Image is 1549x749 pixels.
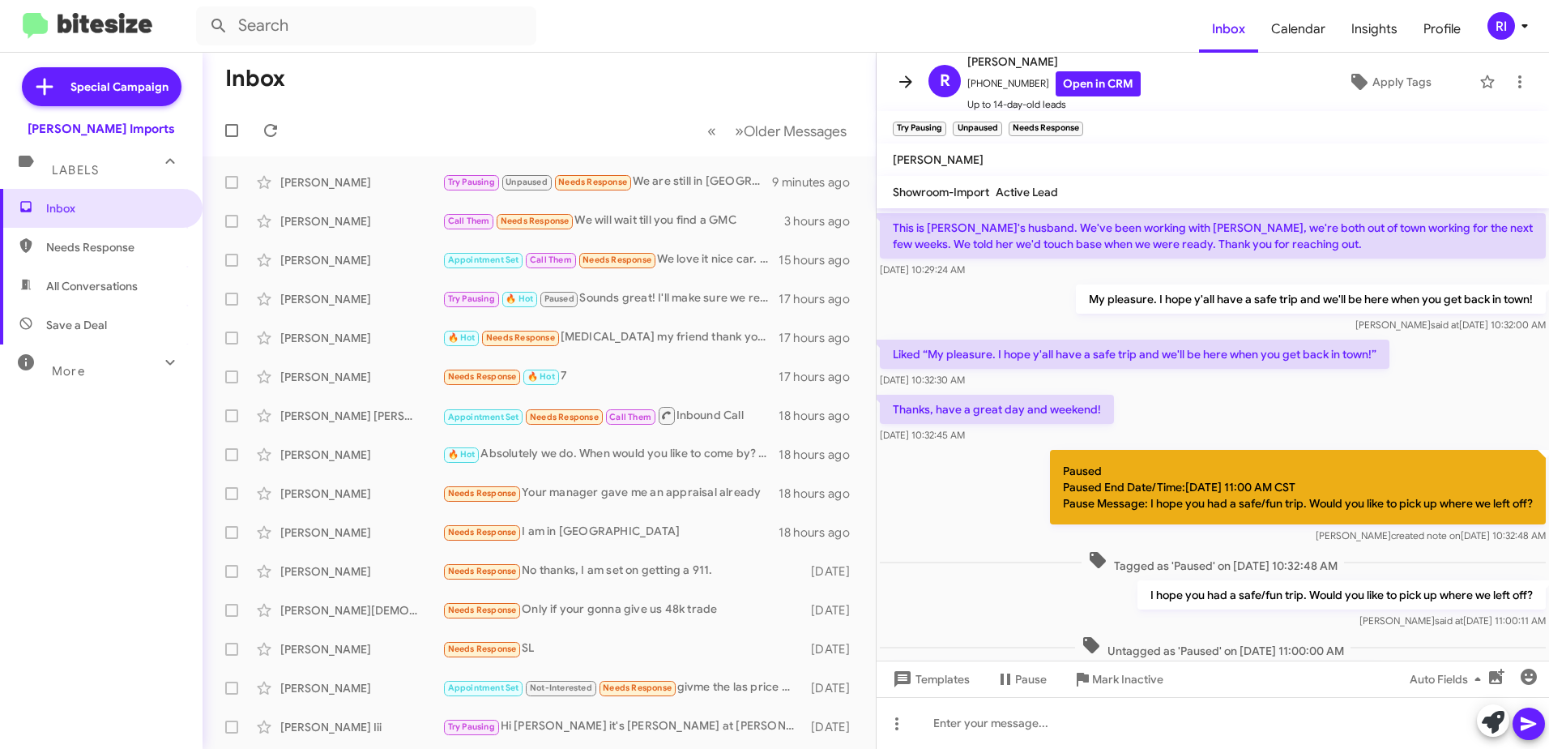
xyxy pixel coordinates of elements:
[779,486,863,502] div: 18 hours ago
[448,293,495,304] span: Try Pausing
[779,252,863,268] div: 15 hours ago
[442,523,779,541] div: I am in [GEOGRAPHIC_DATA]
[280,641,442,657] div: [PERSON_NAME]
[448,683,519,693] span: Appointment Set
[448,449,476,460] span: 🔥 Hot
[698,114,726,148] button: Previous
[70,79,169,95] span: Special Campaign
[1075,636,1351,659] span: Untagged as 'Paused' on [DATE] 11:00:00 AM
[544,293,574,304] span: Paused
[280,486,442,502] div: [PERSON_NAME]
[967,52,1141,71] span: [PERSON_NAME]
[280,602,442,618] div: [PERSON_NAME][DEMOGRAPHIC_DATA]
[558,177,627,187] span: Needs Response
[530,683,592,693] span: Not-Interested
[448,644,517,654] span: Needs Response
[280,447,442,463] div: [PERSON_NAME]
[442,328,779,347] div: [MEDICAL_DATA] my friend thank you, and I will gladly recommend that friends of my stop by and vi...
[280,408,442,424] div: [PERSON_NAME] [PERSON_NAME]
[996,185,1058,199] span: Active Lead
[880,340,1389,369] p: Liked “My pleasure. I hope y'all have a safe trip and we'll be here when you get back in town!”
[280,563,442,580] div: [PERSON_NAME]
[893,185,989,199] span: Showroom-Import
[779,291,863,307] div: 17 hours ago
[442,405,779,426] div: Inbound Call
[1060,665,1176,694] button: Mark Inactive
[804,719,863,735] div: [DATE]
[880,374,965,386] span: [DATE] 10:32:30 AM
[1092,665,1163,694] span: Mark Inactive
[603,683,672,693] span: Needs Response
[1082,550,1344,574] span: Tagged as 'Paused' on [DATE] 10:32:48 AM
[725,114,856,148] button: Next
[940,68,950,94] span: R
[1435,614,1463,627] span: said at
[707,121,716,141] span: «
[28,121,175,137] div: [PERSON_NAME] Imports
[280,330,442,346] div: [PERSON_NAME]
[527,371,555,382] span: 🔥 Hot
[530,255,572,265] span: Call Them
[1397,665,1500,694] button: Auto Fields
[448,721,495,732] span: Try Pausing
[1015,665,1047,694] span: Pause
[1355,319,1546,331] span: [PERSON_NAME] [DATE] 10:32:00 AM
[1410,665,1487,694] span: Auto Fields
[52,364,85,379] span: More
[1258,6,1338,53] a: Calendar
[448,255,519,265] span: Appointment Set
[779,524,863,541] div: 18 hours ago
[1199,6,1258,53] a: Inbox
[46,200,184,216] span: Inbox
[530,412,599,422] span: Needs Response
[1050,450,1546,524] p: Paused Paused End Date/Time:[DATE] 11:00 AM CST Pause Message: I hope you had a safe/fun trip. Wo...
[442,484,779,503] div: Your manager gave me an appraisal already
[779,330,863,346] div: 17 hours ago
[1487,12,1515,40] div: RI
[442,173,772,191] div: We are still in [GEOGRAPHIC_DATA]. [PERSON_NAME] reached out and is aware. Thank you.
[280,252,442,268] div: [PERSON_NAME]
[506,177,548,187] span: Unpaused
[1137,580,1546,610] p: I hope you had a safe/fun trip. Would you like to pick up where we left off?
[442,640,804,658] div: SL
[448,332,476,343] span: 🔥 Hot
[448,371,517,382] span: Needs Response
[442,445,779,464] div: Absolutely we do. When would you like to come by? We have some time [DATE] at 10:45 am or would 1...
[442,250,779,269] div: We love it nice car. It eats a lot of gas, but that comes with having a hopped up engine.
[779,447,863,463] div: 18 hours ago
[46,278,138,294] span: All Conversations
[967,71,1141,96] span: [PHONE_NUMBER]
[880,395,1114,424] p: Thanks, have a great day and weekend!
[501,216,570,226] span: Needs Response
[280,719,442,735] div: [PERSON_NAME] Iii
[582,255,651,265] span: Needs Response
[280,369,442,385] div: [PERSON_NAME]
[1056,71,1141,96] a: Open in CRM
[967,96,1141,113] span: Up to 14-day-old leads
[953,122,1001,136] small: Unpaused
[1076,285,1546,314] p: My pleasure. I hope y'all have a safe trip and we'll be here when you get back in town!
[1307,67,1471,96] button: Apply Tags
[280,213,442,229] div: [PERSON_NAME]
[448,412,519,422] span: Appointment Set
[880,429,965,441] span: [DATE] 10:32:45 AM
[804,563,863,580] div: [DATE]
[442,367,779,386] div: 7
[1009,122,1083,136] small: Needs Response
[448,527,517,537] span: Needs Response
[1359,614,1546,627] span: [PERSON_NAME] [DATE] 11:00:11 AM
[196,6,536,45] input: Search
[1431,319,1459,331] span: said at
[877,665,983,694] button: Templates
[609,412,651,422] span: Call Them
[1410,6,1474,53] span: Profile
[880,263,965,276] span: [DATE] 10:29:24 AM
[772,174,863,190] div: 9 minutes ago
[448,605,517,615] span: Needs Response
[779,369,863,385] div: 17 hours ago
[46,239,184,255] span: Needs Response
[442,212,784,230] div: We will wait till you find a GMC
[784,213,863,229] div: 3 hours ago
[442,562,804,580] div: No thanks, I am set on getting a 911.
